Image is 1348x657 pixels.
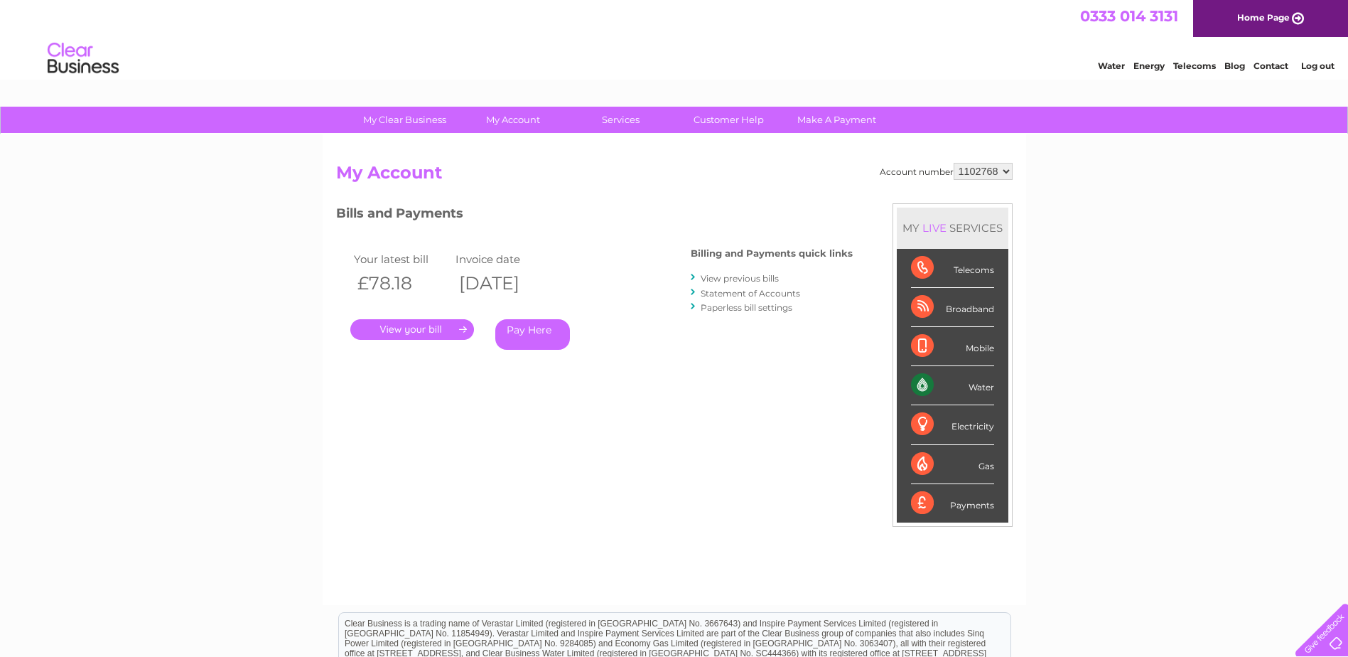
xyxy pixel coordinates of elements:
[911,405,994,444] div: Electricity
[691,248,853,259] h4: Billing and Payments quick links
[911,327,994,366] div: Mobile
[911,445,994,484] div: Gas
[920,221,949,235] div: LIVE
[911,484,994,523] div: Payments
[1301,60,1334,71] a: Log out
[911,249,994,288] div: Telecoms
[701,302,792,313] a: Paperless bill settings
[1098,60,1125,71] a: Water
[454,107,571,133] a: My Account
[1080,7,1178,25] a: 0333 014 3131
[346,107,463,133] a: My Clear Business
[911,288,994,327] div: Broadband
[350,250,453,269] td: Your latest bill
[1133,60,1165,71] a: Energy
[1173,60,1216,71] a: Telecoms
[670,107,787,133] a: Customer Help
[562,107,679,133] a: Services
[452,269,554,298] th: [DATE]
[701,273,779,284] a: View previous bills
[452,250,554,269] td: Invoice date
[1253,60,1288,71] a: Contact
[336,163,1013,190] h2: My Account
[1224,60,1245,71] a: Blog
[350,269,453,298] th: £78.18
[701,288,800,299] a: Statement of Accounts
[495,319,570,350] a: Pay Here
[778,107,895,133] a: Make A Payment
[911,366,994,405] div: Water
[880,163,1013,180] div: Account number
[897,208,1008,248] div: MY SERVICES
[339,8,1010,69] div: Clear Business is a trading name of Verastar Limited (registered in [GEOGRAPHIC_DATA] No. 3667643...
[47,37,119,80] img: logo.png
[350,319,474,340] a: .
[336,203,853,228] h3: Bills and Payments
